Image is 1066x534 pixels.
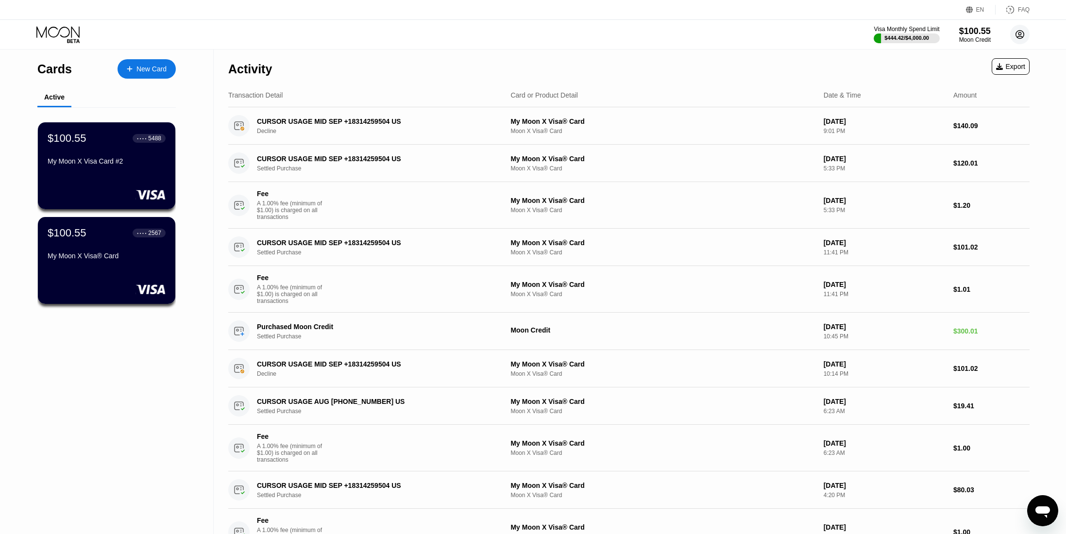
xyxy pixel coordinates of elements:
[510,239,815,247] div: My Moon X Visa® Card
[257,408,504,415] div: Settled Purchase
[257,482,487,489] div: CURSOR USAGE MID SEP +18314259504 US
[44,93,65,101] div: Active
[48,157,166,165] div: My Moon X Visa Card #2
[257,284,330,304] div: A 1.00% fee (minimum of $1.00) is charged on all transactions
[959,26,991,36] div: $100.55
[959,36,991,43] div: Moon Credit
[824,207,946,214] div: 5:33 PM
[510,450,815,456] div: Moon X Visa® Card
[824,165,946,172] div: 5:33 PM
[148,230,161,236] div: 2567
[824,523,946,531] div: [DATE]
[510,281,815,288] div: My Moon X Visa® Card
[257,117,487,125] div: CURSOR USAGE MID SEP +18314259504 US
[510,360,815,368] div: My Moon X Visa® Card
[257,155,487,163] div: CURSOR USAGE MID SEP +18314259504 US
[510,91,578,99] div: Card or Product Detail
[976,6,984,13] div: EN
[228,387,1030,425] div: CURSOR USAGE AUG [PHONE_NUMBER] USSettled PurchaseMy Moon X Visa® CardMoon X Visa® Card[DATE]6:23...
[510,398,815,405] div: My Moon X Visa® Card
[228,182,1030,229] div: FeeA 1.00% fee (minimum of $1.00) is charged on all transactionsMy Moon X Visa® CardMoon X Visa® ...
[148,135,161,142] div: 5488
[510,207,815,214] div: Moon X Visa® Card
[953,201,1030,209] div: $1.20
[257,370,504,377] div: Decline
[228,425,1030,471] div: FeeA 1.00% fee (minimum of $1.00) is charged on all transactionsMy Moon X Visa® CardMoon X Visa® ...
[874,26,939,33] div: Visa Monthly Spend Limit
[966,5,996,15] div: EN
[953,243,1030,251] div: $101.02
[257,492,504,499] div: Settled Purchase
[953,327,1030,335] div: $300.01
[953,285,1030,293] div: $1.01
[37,62,72,76] div: Cards
[824,281,946,288] div: [DATE]
[257,249,504,256] div: Settled Purchase
[257,239,487,247] div: CURSOR USAGE MID SEP +18314259504 US
[137,137,147,140] div: ● ● ● ●
[257,323,487,331] div: Purchased Moon Credit
[824,239,946,247] div: [DATE]
[824,249,946,256] div: 11:41 PM
[953,122,1030,130] div: $140.09
[228,266,1030,313] div: FeeA 1.00% fee (minimum of $1.00) is charged on all transactionsMy Moon X Visa® CardMoon X Visa® ...
[228,107,1030,145] div: CURSOR USAGE MID SEP +18314259504 USDeclineMy Moon X Visa® CardMoon X Visa® Card[DATE]9:01 PM$140.09
[824,370,946,377] div: 10:14 PM
[953,402,1030,410] div: $19.41
[953,486,1030,494] div: $80.03
[48,132,86,145] div: $100.55
[992,58,1030,75] div: Export
[257,190,325,198] div: Fee
[510,197,815,204] div: My Moon X Visa® Card
[510,439,815,447] div: My Moon X Visa® Card
[510,523,815,531] div: My Moon X Visa® Card
[510,165,815,172] div: Moon X Visa® Card
[824,398,946,405] div: [DATE]
[824,197,946,204] div: [DATE]
[824,91,861,99] div: Date & Time
[824,482,946,489] div: [DATE]
[953,91,977,99] div: Amount
[824,408,946,415] div: 6:23 AM
[996,5,1030,15] div: FAQ
[510,492,815,499] div: Moon X Visa® Card
[884,35,929,41] div: $444.42 / $4,000.00
[228,62,272,76] div: Activity
[228,313,1030,350] div: Purchased Moon CreditSettled PurchaseMoon Credit[DATE]10:45 PM$300.01
[959,26,991,43] div: $100.55Moon Credit
[257,165,504,172] div: Settled Purchase
[874,26,939,43] div: Visa Monthly Spend Limit$444.42/$4,000.00
[257,433,325,440] div: Fee
[257,333,504,340] div: Settled Purchase
[510,249,815,256] div: Moon X Visa® Card
[1018,6,1030,13] div: FAQ
[48,227,86,239] div: $100.55
[228,471,1030,509] div: CURSOR USAGE MID SEP +18314259504 USSettled PurchaseMy Moon X Visa® CardMoon X Visa® Card[DATE]4:...
[824,323,946,331] div: [DATE]
[257,274,325,282] div: Fee
[824,155,946,163] div: [DATE]
[1027,495,1058,526] iframe: Button to launch messaging window
[510,370,815,377] div: Moon X Visa® Card
[824,492,946,499] div: 4:20 PM
[824,360,946,368] div: [DATE]
[38,217,175,304] div: $100.55● ● ● ●2567My Moon X Visa® Card
[953,444,1030,452] div: $1.00
[510,155,815,163] div: My Moon X Visa® Card
[48,252,166,260] div: My Moon X Visa® Card
[953,365,1030,372] div: $101.02
[257,128,504,134] div: Decline
[510,408,815,415] div: Moon X Visa® Card
[38,122,175,209] div: $100.55● ● ● ●5488My Moon X Visa Card #2
[953,159,1030,167] div: $120.01
[510,128,815,134] div: Moon X Visa® Card
[824,291,946,298] div: 11:41 PM
[257,200,330,220] div: A 1.00% fee (minimum of $1.00) is charged on all transactions
[824,128,946,134] div: 9:01 PM
[510,291,815,298] div: Moon X Visa® Card
[257,398,487,405] div: CURSOR USAGE AUG [PHONE_NUMBER] US
[257,443,330,463] div: A 1.00% fee (minimum of $1.00) is charged on all transactions
[824,439,946,447] div: [DATE]
[228,91,283,99] div: Transaction Detail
